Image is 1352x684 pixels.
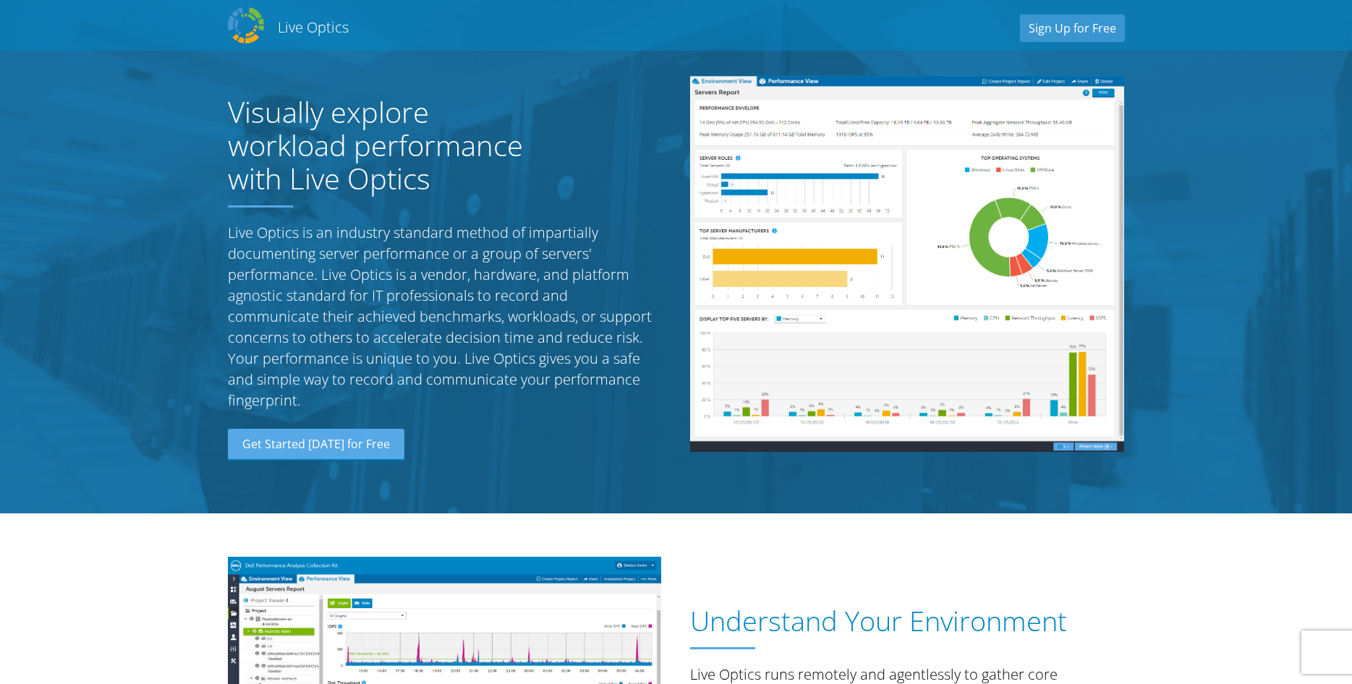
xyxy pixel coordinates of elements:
a: Sign Up for Free [1020,14,1125,42]
h1: Understand Your Environment [690,605,1117,637]
p: Live Optics is an industry standard method of impartially documenting server performance or a gro... [228,222,662,411]
img: Server Report [690,76,1124,452]
h1: Visually explore workload performance with Live Optics [228,95,553,195]
h2: Live Optics [278,17,349,37]
img: Dell Dpack [228,7,264,43]
a: Get Started [DATE] for Free [228,429,404,461]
